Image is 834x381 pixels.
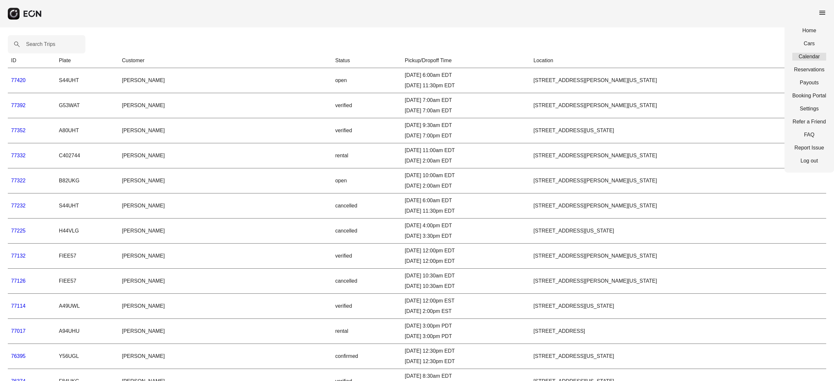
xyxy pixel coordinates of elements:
a: 77420 [11,78,26,83]
a: 77232 [11,203,26,208]
span: menu [818,9,826,17]
a: 77332 [11,153,26,158]
div: [DATE] 3:00pm PDT [405,322,527,330]
div: [DATE] 11:30pm EDT [405,82,527,90]
th: Pickup/Dropoff Time [402,53,530,68]
td: C402744 [56,143,119,168]
th: ID [8,53,56,68]
div: [DATE] 12:30pm EDT [405,347,527,355]
a: 77017 [11,328,26,334]
a: Settings [792,105,826,113]
td: B82UKG [56,168,119,193]
td: rental [332,319,402,344]
a: FAQ [792,131,826,139]
a: Calendar [792,53,826,61]
th: Location [530,53,826,68]
td: [PERSON_NAME] [119,244,332,269]
td: verified [332,294,402,319]
a: 77126 [11,278,26,284]
td: verified [332,93,402,118]
td: [STREET_ADDRESS][PERSON_NAME][US_STATE] [530,193,826,219]
td: A94UHU [56,319,119,344]
div: [DATE] 2:00am EDT [405,182,527,190]
td: [PERSON_NAME] [119,168,332,193]
td: cancelled [332,269,402,294]
a: 77225 [11,228,26,233]
td: verified [332,244,402,269]
div: [DATE] 10:30am EDT [405,282,527,290]
div: [DATE] 7:00pm EDT [405,132,527,140]
td: open [332,68,402,93]
a: Reservations [792,66,826,74]
td: confirmed [332,344,402,369]
td: A49UWL [56,294,119,319]
td: FIEE57 [56,244,119,269]
a: Payouts [792,79,826,87]
td: S44UHT [56,193,119,219]
td: [PERSON_NAME] [119,193,332,219]
td: G53WAT [56,93,119,118]
td: cancelled [332,219,402,244]
div: [DATE] 12:30pm EDT [405,358,527,365]
td: [PERSON_NAME] [119,344,332,369]
div: [DATE] 11:30pm EDT [405,207,527,215]
td: [STREET_ADDRESS][PERSON_NAME][US_STATE] [530,143,826,168]
div: [DATE] 11:00am EDT [405,147,527,154]
td: [PERSON_NAME] [119,319,332,344]
td: [STREET_ADDRESS][US_STATE] [530,219,826,244]
div: [DATE] 9:30am EDT [405,121,527,129]
td: [PERSON_NAME] [119,118,332,143]
div: [DATE] 7:00am EDT [405,107,527,115]
td: open [332,168,402,193]
div: [DATE] 2:00am EDT [405,157,527,165]
div: [DATE] 3:30pm EDT [405,232,527,240]
td: [STREET_ADDRESS][PERSON_NAME][US_STATE] [530,168,826,193]
a: 77392 [11,103,26,108]
div: [DATE] 8:30am EDT [405,372,527,380]
td: [PERSON_NAME] [119,68,332,93]
td: [PERSON_NAME] [119,143,332,168]
label: Search Trips [26,40,55,48]
td: [STREET_ADDRESS] [530,319,826,344]
td: S44UHT [56,68,119,93]
a: 77132 [11,253,26,259]
th: Status [332,53,402,68]
a: Refer a Friend [792,118,826,126]
td: [STREET_ADDRESS][PERSON_NAME][US_STATE] [530,68,826,93]
td: A80UHT [56,118,119,143]
td: [PERSON_NAME] [119,93,332,118]
a: Cars [792,40,826,48]
div: [DATE] 2:00pm EST [405,307,527,315]
td: H44VLG [56,219,119,244]
a: Log out [792,157,826,165]
td: [PERSON_NAME] [119,269,332,294]
a: 77114 [11,303,26,309]
td: rental [332,143,402,168]
a: Home [792,27,826,35]
td: [STREET_ADDRESS][PERSON_NAME][US_STATE] [530,244,826,269]
a: 77352 [11,128,26,133]
td: [STREET_ADDRESS][US_STATE] [530,294,826,319]
div: [DATE] 12:00pm EDT [405,247,527,255]
td: [STREET_ADDRESS][PERSON_NAME][US_STATE] [530,269,826,294]
td: [STREET_ADDRESS][US_STATE] [530,344,826,369]
th: Plate [56,53,119,68]
div: [DATE] 10:00am EDT [405,172,527,179]
a: Booking Portal [792,92,826,100]
td: [STREET_ADDRESS][PERSON_NAME][US_STATE] [530,93,826,118]
div: [DATE] 12:00pm EST [405,297,527,305]
div: [DATE] 10:30am EDT [405,272,527,280]
div: [DATE] 6:00am EDT [405,71,527,79]
a: 76395 [11,353,26,359]
td: FIEE57 [56,269,119,294]
td: verified [332,118,402,143]
td: cancelled [332,193,402,219]
a: Report Issue [792,144,826,152]
div: [DATE] 4:00pm EDT [405,222,527,230]
div: [DATE] 7:00am EDT [405,96,527,104]
a: 77322 [11,178,26,183]
th: Customer [119,53,332,68]
div: [DATE] 12:00pm EDT [405,257,527,265]
td: [PERSON_NAME] [119,219,332,244]
div: [DATE] 3:00pm PDT [405,332,527,340]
